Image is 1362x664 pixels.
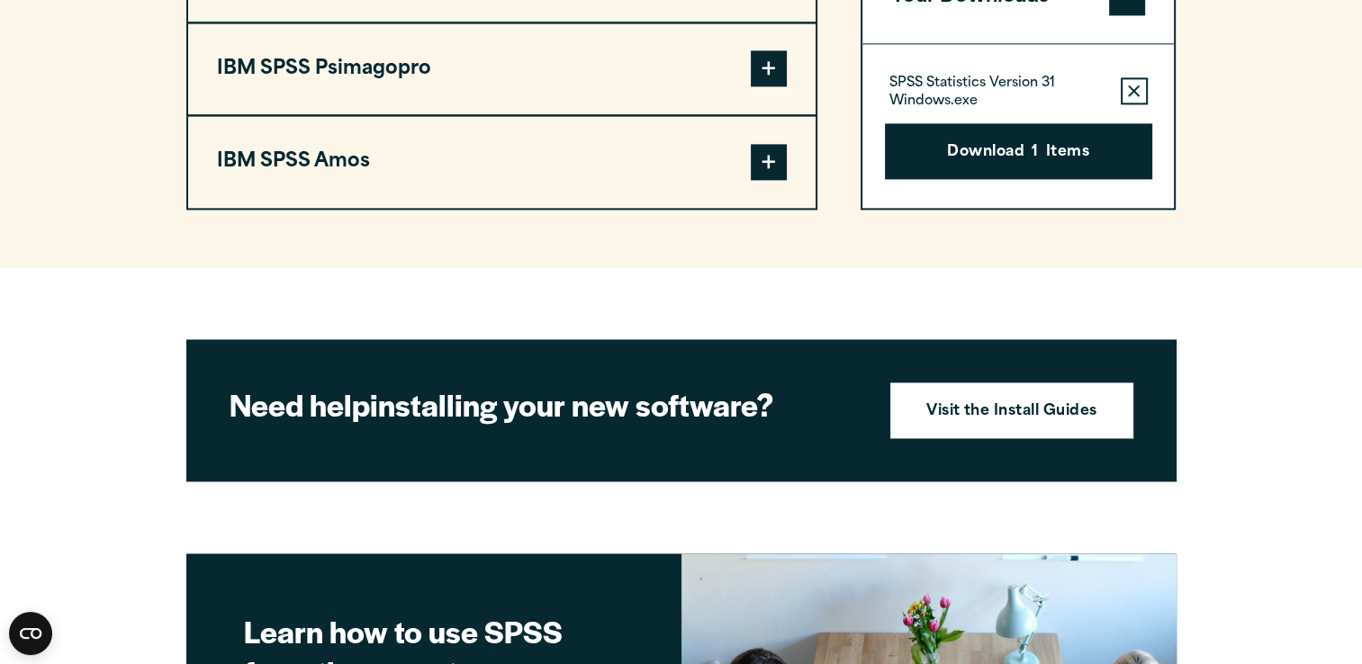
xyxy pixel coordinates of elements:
a: Visit the Install Guides [890,382,1133,438]
span: 1 [1032,142,1038,166]
button: Open CMP widget [9,612,52,655]
button: Download1Items [885,124,1152,180]
h2: installing your new software? [230,384,860,425]
button: IBM SPSS Amos [188,116,816,208]
button: IBM SPSS Psimagopro [188,23,816,115]
strong: Visit the Install Guides [926,400,1097,424]
strong: Need help [230,382,370,426]
div: Your Downloads [862,43,1175,208]
p: SPSS Statistics Version 31 Windows.exe [889,75,1106,111]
